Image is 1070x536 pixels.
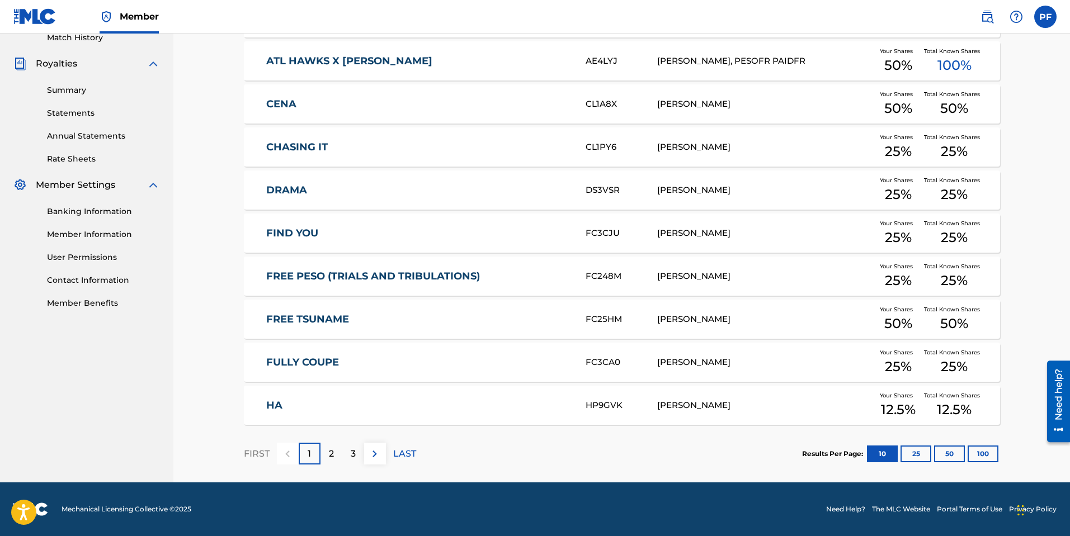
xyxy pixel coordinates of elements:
[47,252,160,263] a: User Permissions
[1014,482,1070,536] iframe: Chat Widget
[1039,357,1070,447] iframe: Resource Center
[13,178,27,192] img: Member Settings
[266,55,571,68] a: ATL HAWKS X [PERSON_NAME]
[924,133,984,141] span: Total Known Shares
[937,400,972,420] span: 12.5 %
[36,178,115,192] span: Member Settings
[266,141,571,154] a: CHASING IT
[266,399,571,412] a: HA
[885,271,912,291] span: 25 %
[47,130,160,142] a: Annual Statements
[881,400,916,420] span: 12.5 %
[924,262,984,271] span: Total Known Shares
[880,305,917,314] span: Your Shares
[937,504,1002,514] a: Portal Terms of Use
[657,184,873,197] div: [PERSON_NAME]
[924,305,984,314] span: Total Known Shares
[47,32,160,44] a: Match History
[657,141,873,154] div: [PERSON_NAME]
[981,10,994,23] img: search
[47,206,160,217] a: Banking Information
[924,391,984,400] span: Total Known Shares
[826,504,865,514] a: Need Help?
[1017,494,1024,527] div: Drag
[940,314,968,334] span: 50 %
[885,357,912,377] span: 25 %
[880,391,917,400] span: Your Shares
[329,447,334,461] p: 2
[308,447,311,461] p: 1
[351,447,356,461] p: 3
[880,219,917,227] span: Your Shares
[934,445,965,462] button: 50
[941,184,968,205] span: 25 %
[657,227,873,240] div: [PERSON_NAME]
[924,348,984,357] span: Total Known Shares
[968,445,998,462] button: 100
[266,270,571,283] a: FREE PESO (TRIALS AND TRIBULATIONS)
[1009,504,1057,514] a: Privacy Policy
[586,227,657,240] div: FC3CJU
[880,133,917,141] span: Your Shares
[924,219,984,227] span: Total Known Shares
[266,98,571,111] a: CENA
[47,274,160,286] a: Contact Information
[941,227,968,248] span: 25 %
[657,98,873,111] div: [PERSON_NAME]
[586,98,657,111] div: CL1A8X
[47,297,160,309] a: Member Benefits
[657,270,873,283] div: [PERSON_NAME]
[976,6,998,28] a: Public Search
[266,184,571,197] a: DRAMA
[1010,10,1023,23] img: help
[1034,6,1057,28] div: User Menu
[657,356,873,369] div: [PERSON_NAME]
[266,227,571,240] a: FIND YOU
[880,262,917,271] span: Your Shares
[901,445,931,462] button: 25
[147,57,160,70] img: expand
[393,447,416,461] p: LAST
[586,399,657,412] div: HP9GVK
[885,227,912,248] span: 25 %
[924,47,984,55] span: Total Known Shares
[47,229,160,240] a: Member Information
[368,447,381,461] img: right
[244,447,270,461] p: FIRST
[884,55,912,75] span: 50 %
[941,141,968,162] span: 25 %
[884,98,912,118] span: 50 %
[586,313,657,326] div: FC25HM
[266,313,571,326] a: FREE TSUNAME
[13,502,48,516] img: logo
[657,313,873,326] div: [PERSON_NAME]
[924,176,984,184] span: Total Known Shares
[867,445,898,462] button: 10
[872,504,930,514] a: The MLC Website
[657,399,873,412] div: [PERSON_NAME]
[62,504,191,514] span: Mechanical Licensing Collective © 2025
[657,55,873,68] div: [PERSON_NAME], PESOFR PAIDFR
[940,98,968,118] span: 50 %
[47,107,160,119] a: Statements
[885,184,912,205] span: 25 %
[47,153,160,165] a: Rate Sheets
[120,10,159,23] span: Member
[586,270,657,283] div: FC248M
[885,141,912,162] span: 25 %
[937,55,972,75] span: 100 %
[13,57,27,70] img: Royalties
[880,348,917,357] span: Your Shares
[880,90,917,98] span: Your Shares
[586,356,657,369] div: FC3CA0
[266,356,571,369] a: FULLY COUPE
[47,84,160,96] a: Summary
[586,184,657,197] div: DS3VSR
[880,176,917,184] span: Your Shares
[884,314,912,334] span: 50 %
[13,8,56,25] img: MLC Logo
[1005,6,1027,28] div: Help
